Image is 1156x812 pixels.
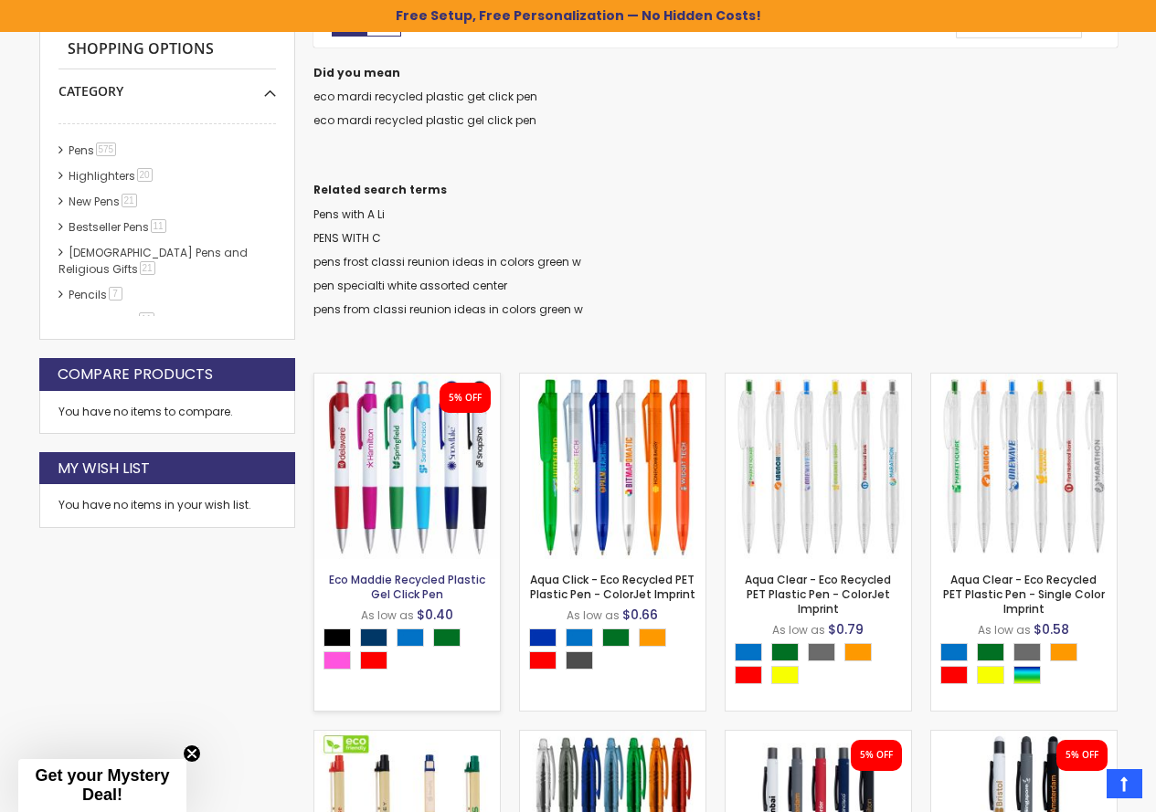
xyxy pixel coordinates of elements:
div: Blue Light [566,628,593,647]
a: Aqua Click - Eco Recycled PET Plastic Pen - ColorJet Imprint [530,572,695,602]
a: Aqua Click - Eco Recycled PET Plastic Pen - ColorJet Imprint [520,373,705,388]
div: 5% OFF [860,749,893,762]
span: As low as [361,607,414,623]
a: Highlighters20 [64,168,159,184]
div: Pink [323,651,351,670]
div: Navy Blue [360,628,387,647]
dt: Related search terms [313,183,1118,197]
div: Green [602,628,630,647]
div: Green [977,643,1004,661]
img: Aqua Clear - Eco Recycled PET Plastic Pen - Single Color Imprint [931,374,1117,559]
span: 7 [109,287,122,301]
iframe: Google Customer Reviews [1005,763,1156,812]
a: Aqua Clear - Eco Recycled PET Plastic Pen - ColorJet Imprint [726,373,911,388]
div: Orange [1050,643,1077,661]
span: 21 [122,194,137,207]
img: Aqua Clear - Eco Recycled PET Plastic Pen - ColorJet Imprint [726,374,911,559]
div: Assorted [1013,666,1041,684]
span: Get your Mystery Deal! [35,766,169,804]
div: Select A Color [323,628,500,674]
div: Yellow [977,666,1004,684]
a: pens from classi reunion ideas in colors green w [313,301,583,317]
a: Bestseller Pens11 [64,219,173,235]
div: Orange [639,628,666,647]
a: Pencils7 [64,287,129,302]
strong: Compare Products [58,364,213,385]
span: As low as [567,607,620,623]
div: Select A Color [735,643,911,689]
a: Pens with A Li [313,206,385,222]
a: pen specialti white assorted center [313,278,507,293]
div: Red [529,651,557,670]
span: 21 [140,261,155,275]
span: As low as [772,622,825,638]
a: eco mardi recycled plastic gel click pen [313,112,536,128]
dt: Did you mean [313,66,1118,80]
div: Blue Light [397,628,424,647]
a: New Pens21 [64,194,143,209]
strong: My Wish List [58,459,150,479]
a: Aqua Gel - Recycled PET Plastic Pen - ColorJet Imprint [520,730,705,745]
a: Aqua Clear - Eco Recycled PET Plastic Pen - Single Color Imprint [931,373,1117,388]
a: Aqua Clear - Eco Recycled PET Plastic Pen - ColorJet Imprint [745,572,891,617]
div: 5% OFF [449,392,482,405]
div: Get your Mystery Deal!Close teaser [18,759,186,812]
span: $0.66 [622,606,658,624]
div: 5% OFF [1066,749,1098,762]
a: Personalized Recycled Fleetwood Satin Soft Touch Gel Click Pen [726,730,911,745]
a: hp-featured11 [64,312,161,328]
div: Red [360,651,387,670]
div: Green [433,628,461,647]
span: 11 [151,219,166,233]
strong: Shopping Options [58,30,276,69]
img: Aqua Click - Eco Recycled PET Plastic Pen - ColorJet Imprint [520,374,705,559]
a: Promotional Eco Master-700 Recycle Ballpoint Click-Action Pen [314,730,500,745]
div: Green [771,643,799,661]
a: eco mardi recycled plastic get click pen [313,89,537,104]
img: Eco Maddie Recycled Plastic Gel Click Pen [314,374,500,559]
div: Red [940,666,968,684]
a: Custom Recycled Fleetwood Stylus Satin Soft Touch Gel Click Pen [931,730,1117,745]
div: You have no items to compare. [39,391,295,434]
span: $0.58 [1034,620,1069,638]
a: Eco Maddie Recycled Plastic Gel Click Pen [314,373,500,388]
div: Category [58,69,276,100]
button: Close teaser [183,744,201,763]
div: Orange [844,643,872,661]
div: Black [323,628,351,647]
div: Select A Color [529,628,705,674]
a: pens frost classi reunion ideas in colors green w [313,254,581,269]
a: Pens575 [64,142,123,158]
span: 575 [96,142,117,156]
div: Grey [808,643,835,661]
a: Eco Maddie Recycled Plastic Gel Click Pen [329,572,485,602]
div: Yellow [771,666,799,684]
div: Blue Light [735,643,762,661]
div: Blue Light [940,643,968,661]
a: PENS WITH C [313,230,381,246]
span: As low as [978,622,1031,638]
a: [DEMOGRAPHIC_DATA] Pens and Religious Gifts21 [58,245,248,277]
span: 11 [139,312,154,326]
div: Blue [529,628,557,647]
div: Grey [1013,643,1041,661]
div: Select A Color [940,643,1117,689]
div: Red [735,666,762,684]
span: $0.79 [828,620,864,638]
span: $0.40 [417,606,453,624]
a: Aqua Clear - Eco Recycled PET Plastic Pen - Single Color Imprint [943,572,1105,617]
span: 20 [137,168,153,182]
div: You have no items in your wish list. [58,498,276,512]
div: Smoke [566,651,593,670]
